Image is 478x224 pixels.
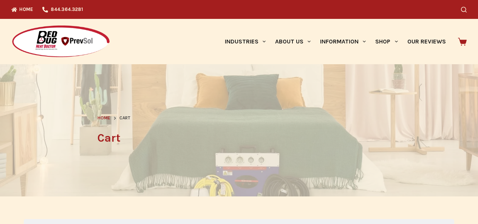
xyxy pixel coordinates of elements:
[220,19,450,64] nav: Primary
[11,25,110,59] img: Prevsol/Bed Bug Heat Doctor
[97,130,381,147] h1: Cart
[270,19,315,64] a: About Us
[316,19,371,64] a: Information
[461,7,467,12] button: Search
[371,19,402,64] a: Shop
[119,114,130,122] span: Cart
[220,19,270,64] a: Industries
[97,114,110,122] a: Home
[97,115,110,120] span: Home
[402,19,450,64] a: Our Reviews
